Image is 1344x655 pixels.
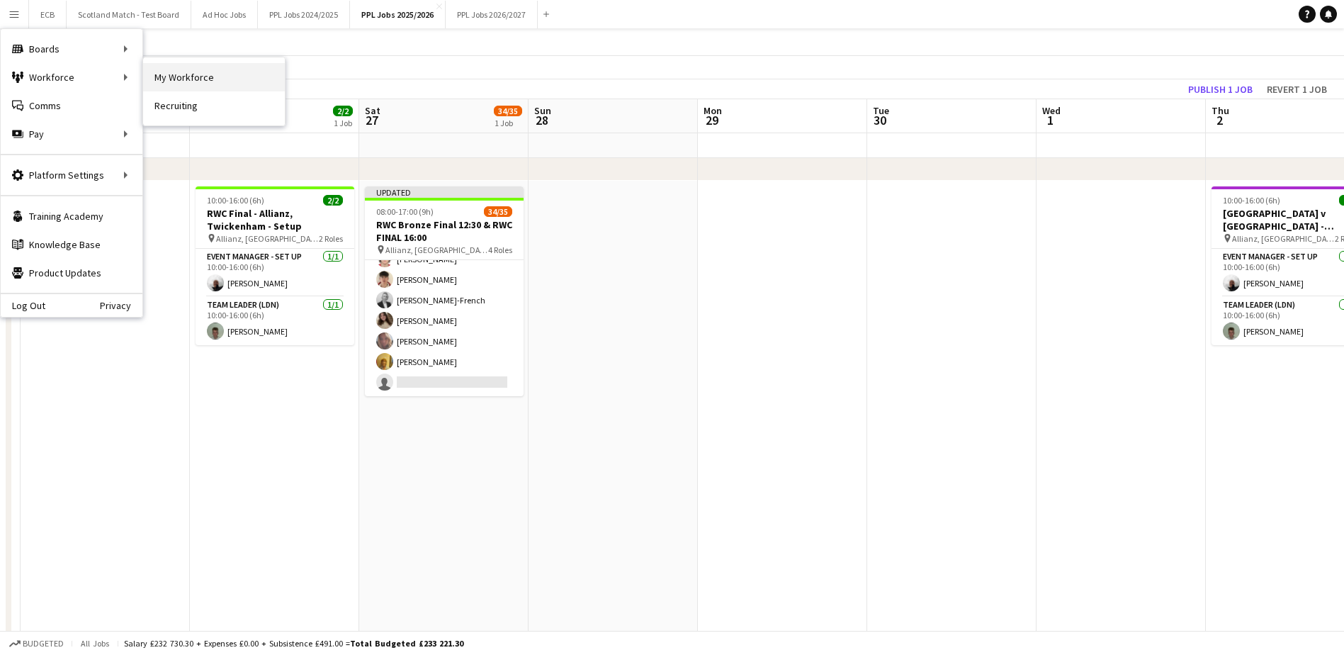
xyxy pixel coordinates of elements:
span: Mon [704,104,722,117]
app-card-role: Event Manager - Set up1/110:00-16:00 (6h)[PERSON_NAME] [196,249,354,297]
span: 34/35 [494,106,522,116]
button: PPL Jobs 2026/2027 [446,1,538,28]
span: 10:00-16:00 (6h) [1223,195,1280,206]
a: Comms [1,91,142,120]
span: 30 [871,112,889,128]
span: Allianz, [GEOGRAPHIC_DATA] [385,245,488,255]
span: 4 Roles [488,245,512,255]
button: PPL Jobs 2024/2025 [258,1,350,28]
span: 2 [1209,112,1229,128]
button: Revert 1 job [1261,80,1333,99]
button: PPL Jobs 2025/2026 [350,1,446,28]
button: Publish 1 job [1182,80,1258,99]
div: Updated [365,186,524,198]
span: Tue [873,104,889,117]
a: Log Out [1,300,45,311]
div: Pay [1,120,142,148]
a: Recruiting [143,91,285,120]
button: Ad Hoc Jobs [191,1,258,28]
app-job-card: Updated08:00-17:00 (9h)34/35RWC Bronze Final 12:30 & RWC FINAL 16:00 Allianz, [GEOGRAPHIC_DATA]4 ... [365,186,524,396]
span: 28 [532,112,551,128]
a: Privacy [100,300,142,311]
span: 2/2 [333,106,353,116]
span: 34/35 [484,206,512,217]
div: Platform Settings [1,161,142,189]
div: 1 Job [334,118,352,128]
h3: RWC Bronze Final 12:30 & RWC FINAL 16:00 [365,218,524,244]
span: Allianz, [GEOGRAPHIC_DATA] [216,233,319,244]
span: Budgeted [23,639,64,649]
span: 10:00-16:00 (6h) [207,195,264,206]
span: 08:00-17:00 (9h) [376,206,434,217]
a: Training Academy [1,202,142,230]
span: Wed [1042,104,1061,117]
span: Allianz, [GEOGRAPHIC_DATA] [1232,233,1335,244]
span: 27 [363,112,380,128]
span: 2 Roles [319,233,343,244]
button: ECB [29,1,67,28]
span: 1 [1040,112,1061,128]
span: Sat [365,104,380,117]
a: My Workforce [143,63,285,91]
button: Budgeted [7,636,66,651]
span: 29 [701,112,722,128]
div: Boards [1,35,142,63]
a: Product Updates [1,259,142,287]
app-job-card: 10:00-16:00 (6h)2/2RWC Final - Allianz, Twickenham - Setup Allianz, [GEOGRAPHIC_DATA]2 RolesEvent... [196,186,354,345]
div: Workforce [1,63,142,91]
app-card-role: [PERSON_NAME][PERSON_NAME][PERSON_NAME][PERSON_NAME][PERSON_NAME][PERSON_NAME]-French[PERSON_NAME... [365,163,524,396]
span: All jobs [78,638,112,649]
app-card-role: Team Leader (LDN)1/110:00-16:00 (6h)[PERSON_NAME] [196,297,354,345]
span: Thu [1212,104,1229,117]
h3: RWC Final - Allianz, Twickenham - Setup [196,207,354,233]
div: 1 Job [495,118,521,128]
div: Salary £232 730.30 + Expenses £0.00 + Subsistence £491.00 = [124,638,463,649]
a: Knowledge Base [1,230,142,259]
span: 2/2 [323,195,343,206]
span: Sun [534,104,551,117]
span: Total Budgeted £233 221.30 [350,638,463,649]
button: Scotland Match - Test Board [67,1,191,28]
